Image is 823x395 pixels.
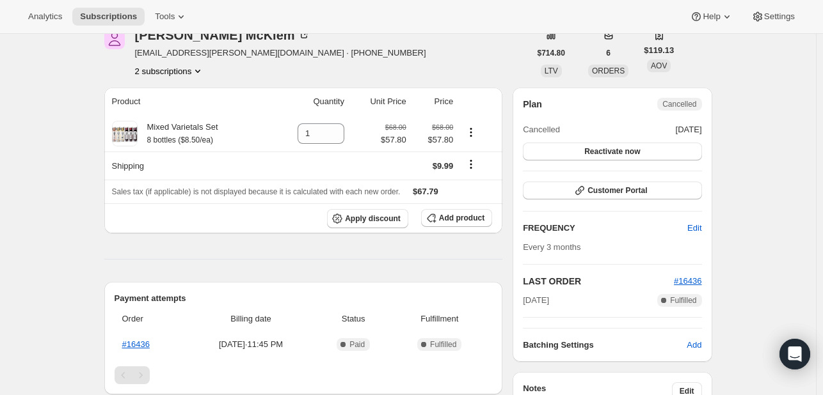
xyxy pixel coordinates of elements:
button: Reactivate now [523,143,701,160]
small: 8 bottles ($8.50/ea) [147,136,213,144]
span: [DATE] [676,123,702,136]
span: $57.80 [381,134,406,146]
span: Status [320,313,387,325]
button: Product actions [461,125,481,139]
h6: Batching Settings [523,339,687,352]
span: Patricia McKlem [104,29,125,49]
span: ORDERS [592,66,625,75]
span: $57.80 [414,134,453,146]
th: Price [410,88,457,116]
h2: Payment attempts [115,292,493,305]
span: Fulfilled [670,295,696,306]
span: Tools [155,12,175,22]
button: Edit [680,218,709,238]
div: Open Intercom Messenger [779,339,810,369]
span: Paid [349,339,365,350]
button: Help [682,8,740,26]
span: Every 3 months [523,242,580,252]
button: $714.80 [530,44,573,62]
span: [DATE] [523,294,549,307]
span: 6 [606,48,611,58]
div: [PERSON_NAME] McKlem [135,29,310,42]
span: Edit [687,222,701,235]
span: Add product [439,213,484,223]
button: Customer Portal [523,182,701,199]
button: Settings [744,8,803,26]
span: $9.99 [433,161,454,171]
span: Reactivate now [584,146,640,157]
span: Apply discount [345,213,401,224]
button: Add product [421,209,492,227]
button: Apply discount [327,209,408,228]
span: $67.79 [413,187,438,196]
a: #16436 [122,339,150,349]
span: Cancelled [662,99,696,109]
span: [EMAIL_ADDRESS][PERSON_NAME][DOMAIN_NAME] · [PHONE_NUMBER] [135,47,426,59]
span: Customer Portal [587,185,647,196]
button: Add [679,335,709,355]
th: Shipping [104,151,271,180]
button: #16436 [674,275,701,288]
a: #16436 [674,276,701,286]
small: $68.00 [385,123,406,131]
span: $714.80 [538,48,565,58]
h2: FREQUENCY [523,222,687,235]
span: Sales tax (if applicable) is not displayed because it is calculated with each new order. [112,187,401,196]
button: Tools [147,8,195,26]
h2: Plan [523,98,542,111]
span: Analytics [28,12,62,22]
span: Fulfillment [394,313,484,325]
button: Product actions [135,65,205,77]
button: Analytics [20,8,70,26]
span: Cancelled [523,123,560,136]
span: Subscriptions [80,12,137,22]
th: Quantity [271,88,348,116]
button: Shipping actions [461,157,481,171]
span: Help [703,12,720,22]
span: Add [687,339,701,352]
small: $68.00 [432,123,453,131]
button: Subscriptions [72,8,145,26]
button: 6 [598,44,618,62]
img: product img [112,121,138,146]
div: Mixed Varietals Set [138,121,218,146]
span: [DATE] · 11:45 PM [189,338,312,351]
span: LTV [545,66,558,75]
th: Unit Price [348,88,410,116]
span: Billing date [189,313,312,325]
th: Product [104,88,271,116]
nav: Pagination [115,366,493,384]
th: Order [115,305,186,333]
h2: LAST ORDER [523,275,674,288]
span: AOV [651,61,667,70]
span: Fulfilled [430,339,456,350]
span: $119.13 [644,44,674,57]
span: Settings [764,12,795,22]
